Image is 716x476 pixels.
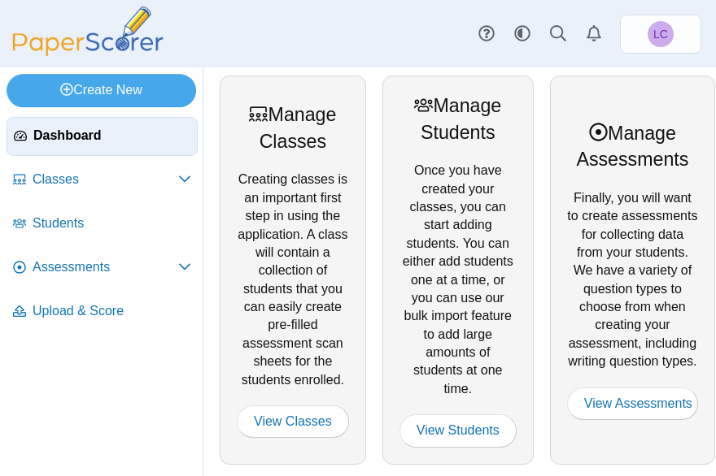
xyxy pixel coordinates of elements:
a: Alerts [576,16,612,52]
a: View Assessments [567,387,698,420]
a: Create New [7,74,196,106]
span: Classes [33,171,178,188]
div: Once you have created your classes, you can start adding students. You can either add students on... [382,76,534,464]
span: Dashboard [33,127,190,145]
img: PaperScorer [7,6,169,56]
a: Classes [7,161,198,200]
a: PaperScorer [7,45,169,58]
span: Upload & Score [33,302,191,320]
a: Students [7,205,198,244]
div: Manage Assessments [567,120,698,173]
div: Finally, you will want to create assessments for collecting data from your students. We have a va... [550,76,715,464]
a: Assessments [7,249,198,288]
a: Upload & Score [7,292,198,331]
a: View Classes [237,405,349,438]
a: Dashboard [7,117,198,156]
a: View Students [399,414,517,447]
span: Assessments [33,258,178,276]
div: Manage Students [399,93,517,145]
div: Manage Classes [237,102,349,154]
span: Leah Carlson [653,28,668,40]
span: Students [33,214,191,232]
div: Creating classes is an important first step in using the application. A class will contain a coll... [220,76,366,464]
span: Leah Carlson [648,21,674,47]
a: Leah Carlson [620,15,701,54]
